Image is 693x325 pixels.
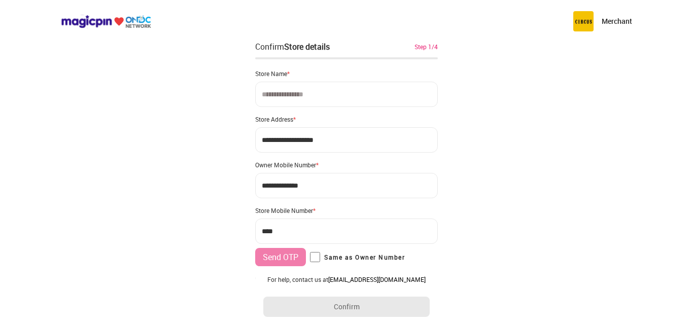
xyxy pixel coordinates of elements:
div: Step 1/4 [414,42,438,51]
button: Send OTP [255,248,306,266]
a: [EMAIL_ADDRESS][DOMAIN_NAME] [328,275,426,283]
label: Same as Owner Number [310,252,405,262]
button: Confirm [263,297,430,317]
div: Owner Mobile Number [255,161,438,169]
div: Owner E-mail ID [255,274,438,282]
div: Store Address [255,115,438,123]
div: Store details [284,41,330,52]
img: circus.b677b59b.png [573,11,594,31]
input: Same as Owner Number [310,252,320,262]
div: Store Name [255,69,438,78]
div: For help, contact us at [263,275,430,283]
img: ondc-logo-new-small.8a59708e.svg [61,15,151,28]
div: Confirm [255,41,330,53]
div: Store Mobile Number [255,206,438,214]
p: Merchant [602,16,632,26]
